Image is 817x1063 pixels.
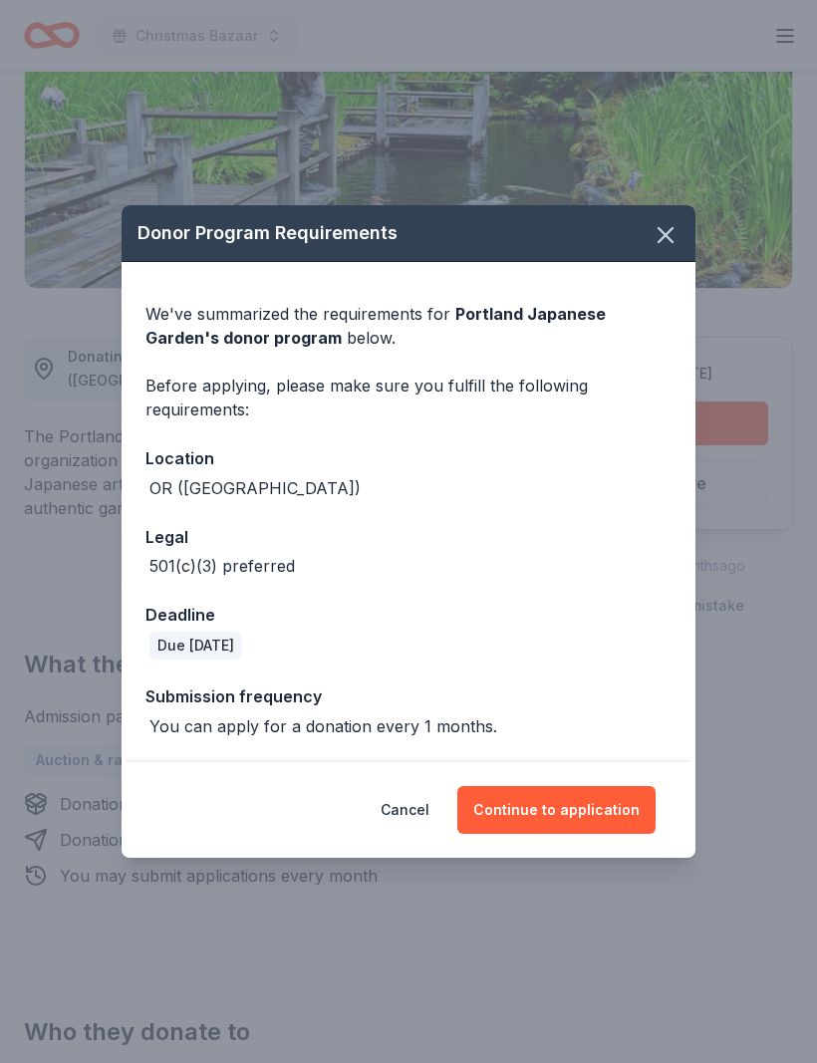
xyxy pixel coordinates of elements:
div: 501(c)(3) preferred [149,554,295,578]
div: Donor Program Requirements [122,205,695,262]
div: Submission frequency [145,683,672,709]
button: Cancel [381,786,429,834]
div: Deadline [145,602,672,628]
div: Before applying, please make sure you fulfill the following requirements: [145,374,672,421]
div: Legal [145,524,672,550]
div: Due [DATE] [149,632,242,660]
div: You can apply for a donation every 1 months. [149,714,497,738]
div: OR ([GEOGRAPHIC_DATA]) [149,476,361,500]
div: We've summarized the requirements for below. [145,302,672,350]
button: Continue to application [457,786,656,834]
div: Location [145,445,672,471]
